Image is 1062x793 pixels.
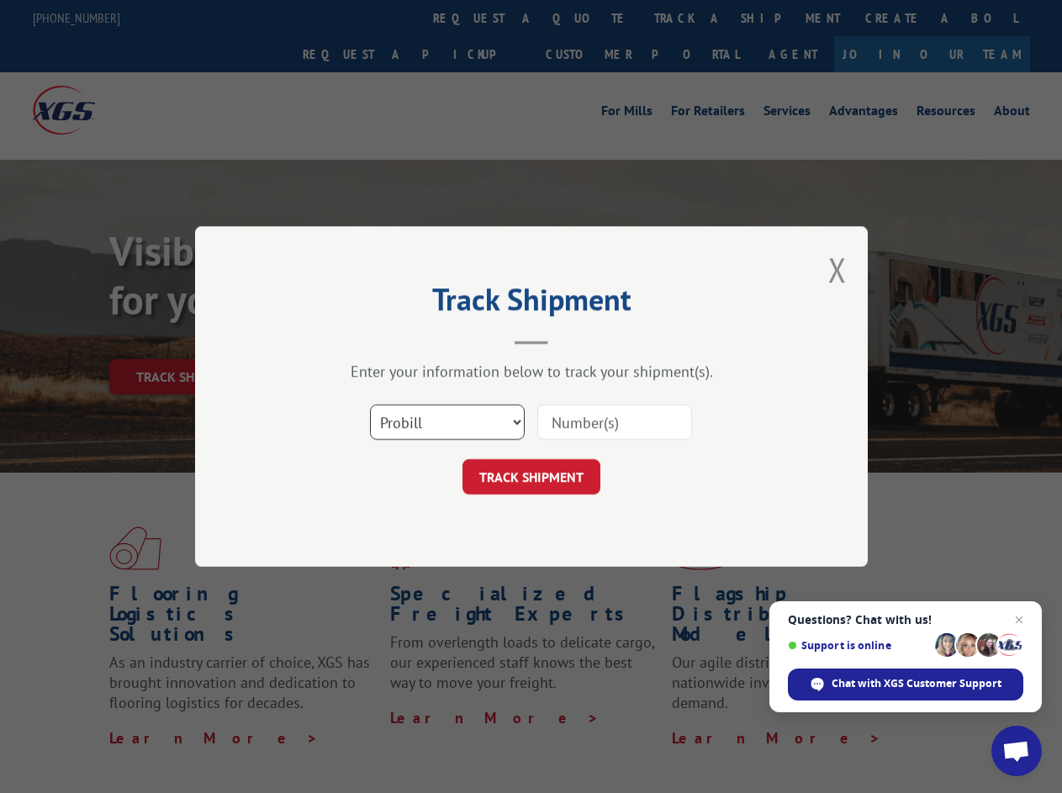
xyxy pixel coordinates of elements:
[788,639,929,652] span: Support is online
[828,247,847,292] button: Close modal
[788,669,1023,700] div: Chat with XGS Customer Support
[991,726,1042,776] div: Open chat
[537,404,692,440] input: Number(s)
[832,676,1001,691] span: Chat with XGS Customer Support
[1009,610,1029,630] span: Close chat
[279,362,784,381] div: Enter your information below to track your shipment(s).
[279,288,784,320] h2: Track Shipment
[462,459,600,494] button: TRACK SHIPMENT
[788,613,1023,626] span: Questions? Chat with us!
